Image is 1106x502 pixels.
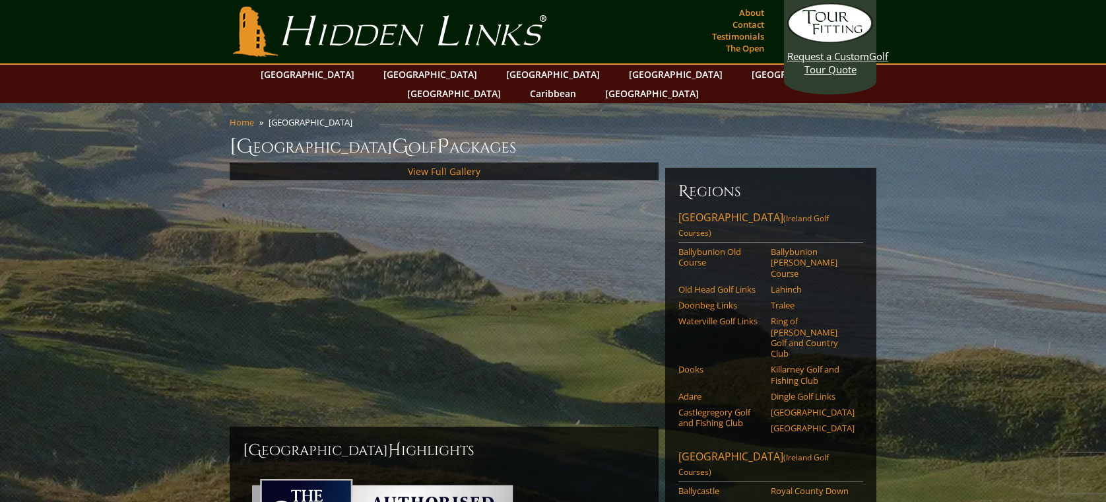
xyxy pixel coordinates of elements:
span: Request a Custom [787,50,869,63]
span: H [388,440,401,461]
a: Royal County Down [771,485,855,496]
a: View Full Gallery [408,165,480,178]
a: Doonbeg Links [678,300,762,310]
a: [GEOGRAPHIC_DATA] [771,423,855,433]
h1: [GEOGRAPHIC_DATA] olf ackages [230,133,876,160]
span: (Ireland Golf Courses) [678,452,829,478]
a: [GEOGRAPHIC_DATA] [599,84,705,103]
a: Testimonials [709,27,767,46]
h2: [GEOGRAPHIC_DATA] ighlights [243,440,645,461]
a: Ballycastle [678,485,762,496]
a: Lahinch [771,284,855,295]
a: Castlegregory Golf and Fishing Club [678,407,762,429]
a: [GEOGRAPHIC_DATA] [622,65,729,84]
span: G [392,133,408,160]
a: The Open [723,39,767,57]
li: [GEOGRAPHIC_DATA] [269,116,358,128]
a: Ring of [PERSON_NAME] Golf and Country Club [771,316,855,359]
a: [GEOGRAPHIC_DATA] [254,65,361,84]
h6: Regions [678,181,863,202]
a: Tralee [771,300,855,310]
a: Caribbean [523,84,583,103]
a: [GEOGRAPHIC_DATA](Ireland Golf Courses) [678,210,863,243]
a: Ballybunion [PERSON_NAME] Course [771,246,855,279]
a: [GEOGRAPHIC_DATA] [771,407,855,417]
a: [GEOGRAPHIC_DATA] [745,65,852,84]
span: P [437,133,449,160]
a: Killarney Golf and Fishing Club [771,364,855,386]
a: Request a CustomGolf Tour Quote [787,3,873,76]
a: [GEOGRAPHIC_DATA](Ireland Golf Courses) [678,449,863,482]
a: [GEOGRAPHIC_DATA] [401,84,507,103]
a: Waterville Golf Links [678,316,762,326]
a: [GEOGRAPHIC_DATA] [377,65,484,84]
a: [GEOGRAPHIC_DATA] [500,65,606,84]
a: About [736,3,767,22]
a: Dooks [678,364,762,375]
a: Home [230,116,254,128]
a: Adare [678,391,762,402]
a: Ballybunion Old Course [678,246,762,268]
a: Old Head Golf Links [678,284,762,295]
a: Dingle Golf Links [771,391,855,402]
a: Contact [729,15,767,34]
